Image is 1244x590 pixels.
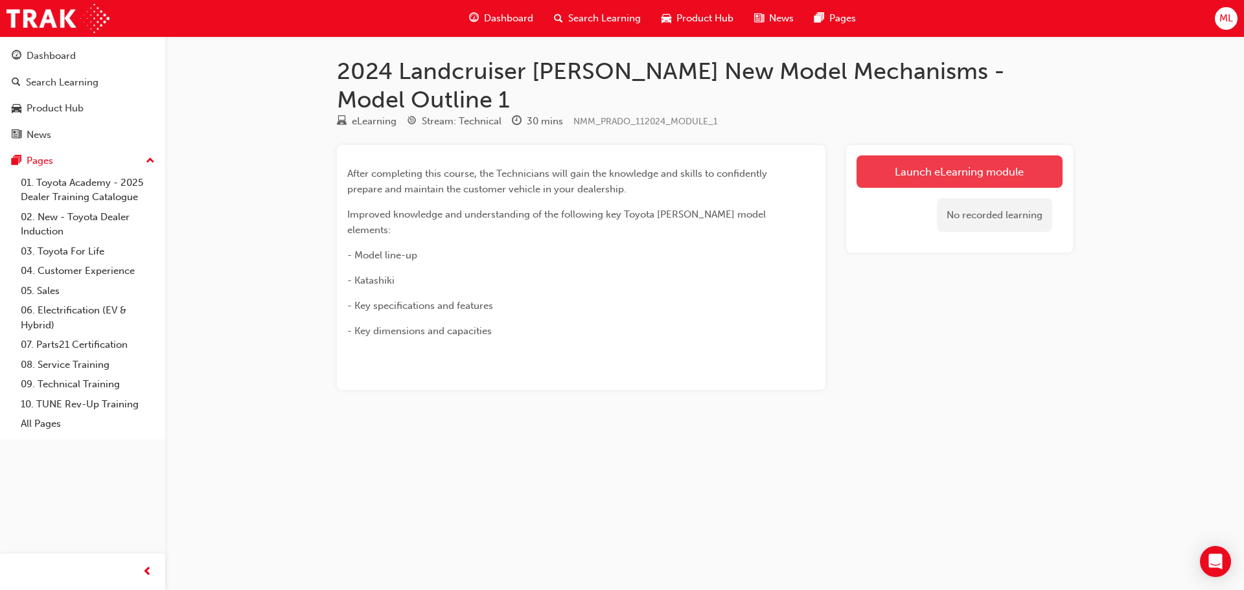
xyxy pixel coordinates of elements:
button: Pages [5,149,160,173]
a: car-iconProduct Hub [651,5,744,32]
span: pages-icon [814,10,824,27]
span: guage-icon [12,51,21,62]
button: ML [1215,7,1238,30]
a: Search Learning [5,71,160,95]
a: All Pages [16,414,160,434]
span: news-icon [12,130,21,141]
a: Dashboard [5,44,160,68]
span: prev-icon [143,564,152,580]
div: Dashboard [27,49,76,63]
a: 06. Electrification (EV & Hybrid) [16,301,160,335]
div: eLearning [352,114,397,129]
span: target-icon [407,116,417,128]
span: News [769,11,794,26]
div: Pages [27,153,53,168]
a: news-iconNews [744,5,804,32]
span: search-icon [554,10,563,27]
span: pages-icon [12,155,21,167]
span: - Model line-up [347,249,417,261]
div: Type [337,113,397,130]
span: - Key specifications and features [347,300,493,312]
div: Stream: Technical [422,114,501,129]
a: 03. Toyota For Life [16,242,160,262]
a: guage-iconDashboard [459,5,544,32]
span: - Katashiki [347,275,395,286]
a: News [5,123,160,147]
div: Open Intercom Messenger [1200,546,1231,577]
div: Duration [512,113,563,130]
a: 08. Service Training [16,355,160,375]
span: learningResourceType_ELEARNING-icon [337,116,347,128]
a: 09. Technical Training [16,374,160,394]
a: 04. Customer Experience [16,261,160,281]
span: - Key dimensions and capacities [347,325,492,337]
div: Search Learning [26,75,98,90]
a: Launch eLearning module [857,155,1063,188]
a: pages-iconPages [804,5,866,32]
span: ML [1219,11,1233,26]
div: No recorded learning [937,198,1052,233]
a: 01. Toyota Academy - 2025 Dealer Training Catalogue [16,173,160,207]
div: News [27,128,51,142]
span: Search Learning [568,11,641,26]
a: 10. TUNE Rev-Up Training [16,394,160,414]
span: search-icon [12,77,21,89]
img: Trak [6,4,109,33]
span: After completing this course, the Technicians will gain the knowledge and skills to confidently p... [347,168,770,195]
a: search-iconSearch Learning [544,5,651,32]
span: Improved knowledge and understanding of the following key Toyota [PERSON_NAME] model elements: [347,209,768,236]
span: clock-icon [512,116,522,128]
button: DashboardSearch LearningProduct HubNews [5,41,160,149]
span: news-icon [754,10,764,27]
a: 02. New - Toyota Dealer Induction [16,207,160,242]
span: up-icon [146,153,155,170]
span: car-icon [12,103,21,115]
span: Dashboard [484,11,533,26]
a: 07. Parts21 Certification [16,335,160,355]
h1: 2024 Landcruiser [PERSON_NAME] New Model Mechanisms - Model Outline 1 [337,57,1073,113]
a: Product Hub [5,96,160,120]
div: Stream [407,113,501,130]
div: Product Hub [27,101,84,116]
span: guage-icon [469,10,479,27]
div: 30 mins [527,114,563,129]
span: Learning resource code [573,116,718,127]
span: Pages [829,11,856,26]
span: Product Hub [676,11,733,26]
span: car-icon [662,10,671,27]
a: 05. Sales [16,281,160,301]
